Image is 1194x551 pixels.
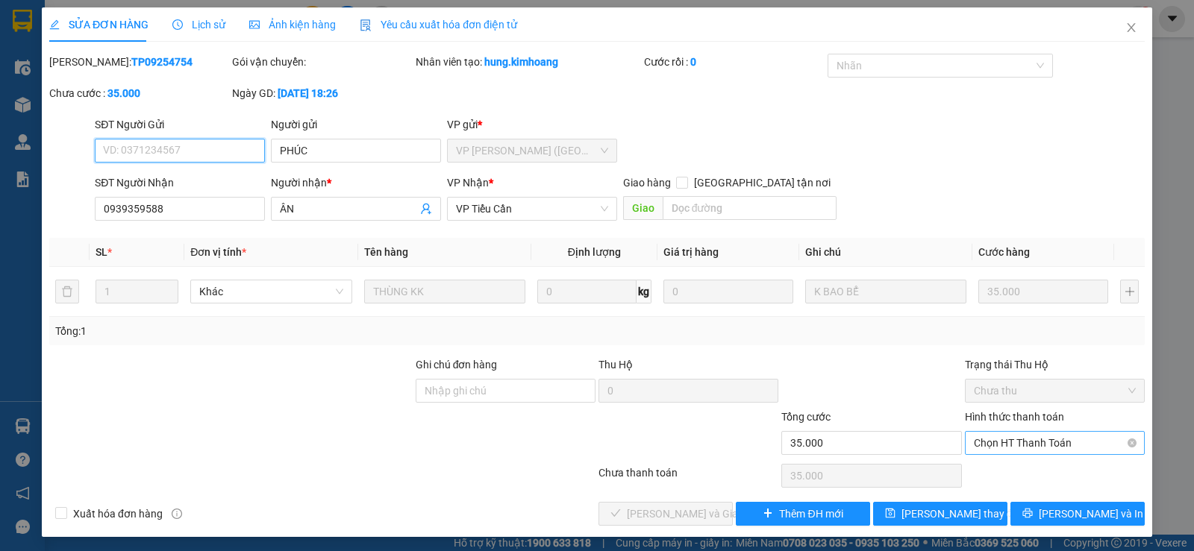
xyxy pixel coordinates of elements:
span: Giao hàng [623,177,671,189]
span: Cước hàng [978,246,1030,258]
input: VD: Bàn, Ghế [364,280,525,303]
span: picture [249,19,260,30]
span: Thêm ĐH mới [779,506,843,522]
div: Nhân viên tạo: [416,54,642,70]
span: close-circle [1128,438,1137,447]
button: check[PERSON_NAME] và Giao hàng [598,502,733,526]
span: info-circle [172,509,182,519]
span: VP Tiểu Cần [456,198,608,220]
div: Tổng: 1 [55,323,462,339]
button: save[PERSON_NAME] thay đổi [873,502,1007,526]
span: clock-circle [172,19,183,30]
div: Cước rồi : [644,54,824,70]
button: Close [1110,7,1152,49]
b: TP09254754 [131,56,193,68]
div: SĐT Người Nhận [95,174,265,191]
span: Chưa thu [974,380,1136,402]
div: Người gửi [271,116,441,133]
span: [GEOGRAPHIC_DATA] tận nơi [688,174,837,191]
button: plus [1120,280,1139,303]
input: Dọc đường [663,196,837,220]
span: Giá trị hàng [663,246,719,258]
button: plusThêm ĐH mới [736,502,870,526]
div: Chưa thanh toán [597,465,780,491]
div: Ngày GD: [232,85,412,101]
span: [PERSON_NAME] và In [1039,506,1143,522]
input: 0 [663,280,793,303]
img: icon [360,19,372,31]
span: kg [637,280,651,303]
span: Ảnh kiện hàng [249,19,336,31]
span: Đơn vị tính [190,246,246,258]
b: [DATE] 18:26 [278,87,338,99]
span: Chọn HT Thanh Toán [974,432,1136,454]
button: delete [55,280,79,303]
div: Gói vận chuyển: [232,54,412,70]
span: [PERSON_NAME] thay đổi [901,506,1021,522]
span: Xuất hóa đơn hàng [67,506,169,522]
span: close [1125,22,1137,34]
div: VP gửi [447,116,617,133]
b: 0 [690,56,696,68]
span: Giao [623,196,663,220]
span: Yêu cầu xuất hóa đơn điện tử [360,19,517,31]
span: Khác [199,280,343,303]
div: [PERSON_NAME]: [49,54,229,70]
span: Tên hàng [364,246,408,258]
input: Ghi Chú [805,280,966,303]
th: Ghi chú [799,238,972,267]
div: Trạng thái Thu Hộ [965,356,1145,373]
span: user-add [420,203,432,215]
b: hung.kimhoang [484,56,558,68]
span: SL [96,246,107,258]
span: Tổng cước [781,411,831,423]
label: Ghi chú đơn hàng [416,359,498,371]
span: edit [49,19,60,30]
button: printer[PERSON_NAME] và In [1010,502,1145,526]
label: Hình thức thanh toán [965,411,1064,423]
b: 35.000 [107,87,140,99]
input: 0 [978,280,1108,303]
div: Người nhận [271,174,441,191]
div: SĐT Người Gửi [95,116,265,133]
span: SỬA ĐƠN HÀNG [49,19,149,31]
span: Thu Hộ [598,359,633,371]
span: Định lượng [568,246,621,258]
span: Lịch sử [172,19,225,31]
span: save [885,508,895,520]
span: printer [1022,508,1033,520]
div: Chưa cước : [49,85,229,101]
input: Ghi chú đơn hàng [416,379,596,403]
span: plus [763,508,773,520]
span: VP Trần Phú (Hàng) [456,139,608,162]
span: VP Nhận [447,177,489,189]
